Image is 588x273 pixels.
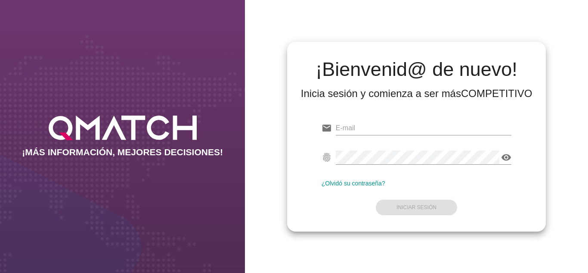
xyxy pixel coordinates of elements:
a: ¿Olvidó su contraseña? [322,180,385,187]
i: email [322,123,332,133]
strong: COMPETITIVO [461,88,532,99]
i: fingerprint [322,152,332,163]
input: E-mail [336,121,512,135]
h2: ¡MÁS INFORMACIÓN, MEJORES DECISIONES! [22,147,223,157]
div: Inicia sesión y comienza a ser más [301,87,532,100]
h2: ¡Bienvenid@ de nuevo! [301,59,532,80]
i: visibility [501,152,511,163]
